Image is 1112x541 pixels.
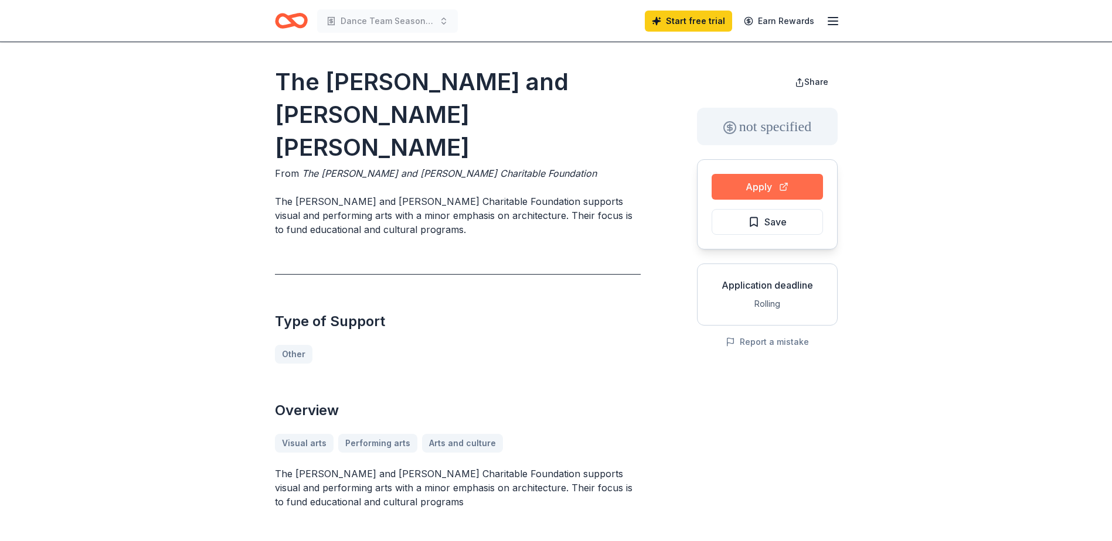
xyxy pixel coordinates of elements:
[275,312,641,331] h2: Type of Support
[302,167,597,179] span: The [PERSON_NAME] and [PERSON_NAME] Charitable Foundation
[764,214,787,230] span: Save
[275,7,308,35] a: Home
[707,297,828,311] div: Rolling
[697,108,838,145] div: not specified
[317,9,458,33] button: Dance Team Season Sponsorship
[275,166,641,180] div: From
[275,345,312,364] a: Other
[275,66,641,164] h1: The [PERSON_NAME] and [PERSON_NAME] [PERSON_NAME]
[645,11,732,32] a: Start free trial
[712,209,823,235] button: Save
[712,174,823,200] button: Apply
[804,77,828,87] span: Share
[726,335,809,349] button: Report a mistake
[275,401,641,420] h2: Overview
[275,194,641,237] p: The [PERSON_NAME] and [PERSON_NAME] Charitable Foundation supports visual and performing arts wit...
[275,467,641,509] p: The [PERSON_NAME] and [PERSON_NAME] Charitable Foundation supports visual and performing arts wit...
[785,70,838,94] button: Share
[707,278,828,292] div: Application deadline
[737,11,821,32] a: Earn Rewards
[341,14,434,28] span: Dance Team Season Sponsorship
